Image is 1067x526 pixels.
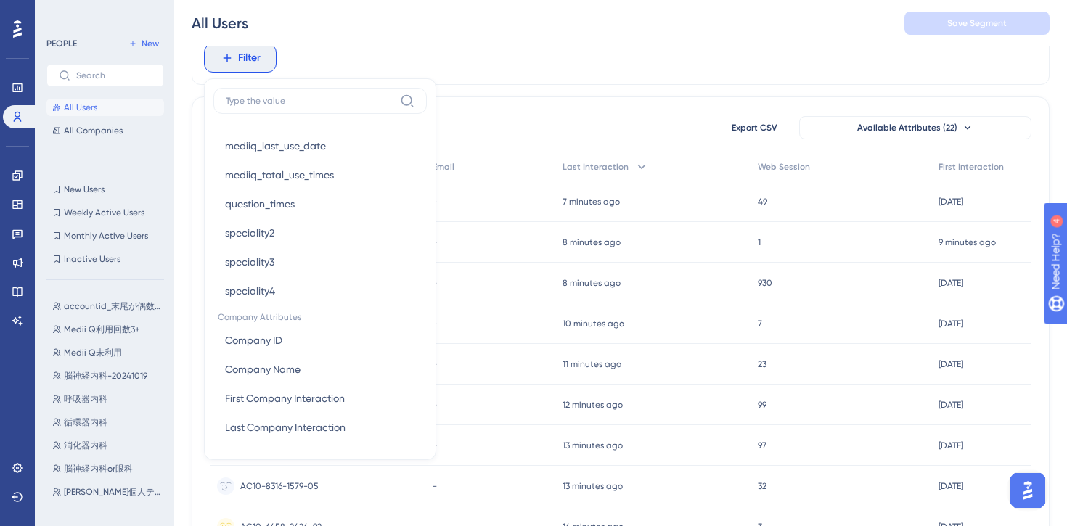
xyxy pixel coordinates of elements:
time: 8 minutes ago [563,278,621,288]
time: [DATE] [939,359,963,369]
span: Last Interaction [563,161,629,173]
span: 7 [758,318,762,329]
time: [DATE] [939,481,963,491]
span: speciality4 [225,282,275,300]
span: Company Attributes [213,305,427,326]
span: 49 [758,196,767,207]
button: [PERSON_NAME]個人テスト [46,483,173,501]
button: speciality2 [213,218,427,247]
span: Filter [238,49,261,67]
button: Available Attributes (22) [799,116,1031,139]
time: 7 minutes ago [563,197,620,207]
time: 13 minutes ago [563,481,623,491]
span: Need Help? [34,4,91,21]
time: 12 minutes ago [563,400,623,410]
input: Search [76,70,152,81]
span: - [433,480,437,492]
button: Inactive Users [46,250,164,268]
button: Export CSV [718,116,790,139]
button: Company Name [213,355,427,384]
span: speciality2 [225,224,274,242]
button: accountid_末尾が偶数かつ質問0 [46,297,173,315]
button: Filter [204,44,277,73]
span: Monthly Active Users [64,230,148,242]
span: Save Segment [947,17,1007,29]
button: Monthly Active Users [46,227,164,244]
span: New Users [64,184,105,195]
button: 脳神経内科-20241019 [46,367,173,385]
span: 1 [758,237,761,248]
button: 消化器内科 [46,437,173,454]
button: First Company Interaction [213,384,427,413]
span: Inactive Users [64,253,120,265]
button: New [123,35,164,52]
button: question_times [213,189,427,218]
button: Company ID [213,326,427,355]
span: Last Company Interaction [225,419,346,436]
span: 脳神経内科-20241019 [64,370,147,382]
time: 9 minutes ago [939,237,996,247]
div: PEOPLE [46,38,77,49]
button: Weekly Active Users [46,204,164,221]
span: 23 [758,358,766,370]
span: [PERSON_NAME]個人テスト [64,486,167,498]
button: 呼吸器内科 [46,390,173,408]
time: [DATE] [939,440,963,451]
button: speciality4 [213,276,427,305]
span: First Interaction [939,161,1004,173]
span: AC10-8316-1579-05 [240,480,319,492]
button: Medii Q未利用 [46,344,173,361]
span: Export CSV [732,122,777,133]
span: 脳神経内科or眼科 [64,463,133,474]
span: Company Name [225,361,301,378]
span: All Companies [64,125,123,136]
div: All Users [192,13,248,33]
button: speciality3 [213,247,427,276]
span: Available Attributes (22) [857,122,957,133]
span: Medii Q利用回数3+ [64,324,140,335]
time: [DATE] [939,400,963,410]
span: New [142,38,159,49]
span: mediiq_last_use_date [225,137,326,155]
time: 10 minutes ago [563,319,624,329]
time: 8 minutes ago [563,237,621,247]
iframe: UserGuiding AI Assistant Launcher [1006,469,1050,512]
span: 消化器内科 [64,440,107,451]
span: mediiq_total_use_times [225,166,334,184]
div: 4 [101,7,105,19]
button: All Users [46,99,164,116]
time: 11 minutes ago [563,359,621,369]
input: Type the value [226,95,394,107]
span: Medii Q未利用 [64,347,122,358]
span: 呼吸器内科 [64,393,107,405]
span: Company ID [225,332,282,349]
span: 97 [758,440,766,451]
span: 32 [758,480,766,492]
time: 13 minutes ago [563,440,623,451]
button: All Companies [46,122,164,139]
span: All Users [64,102,97,113]
span: speciality3 [225,253,274,271]
span: 99 [758,399,766,411]
span: Web Session [758,161,810,173]
button: mediiq_last_use_date [213,131,427,160]
button: Medii Q利用回数3+ [46,321,173,338]
span: accountid_末尾が偶数かつ質問0 [64,300,167,312]
time: [DATE] [939,319,963,329]
button: mediiq_total_use_times [213,160,427,189]
span: 930 [758,277,772,289]
span: Email [433,161,454,173]
button: 循環器内科 [46,414,173,431]
span: Weekly Active Users [64,207,144,218]
time: [DATE] [939,278,963,288]
button: Save Segment [904,12,1050,35]
span: 循環器内科 [64,416,107,428]
time: [DATE] [939,197,963,207]
button: Last Company Interaction [213,413,427,442]
button: 脳神経内科or眼科 [46,460,173,477]
button: New Users [46,181,164,198]
span: question_times [225,195,295,213]
span: First Company Interaction [225,390,345,407]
